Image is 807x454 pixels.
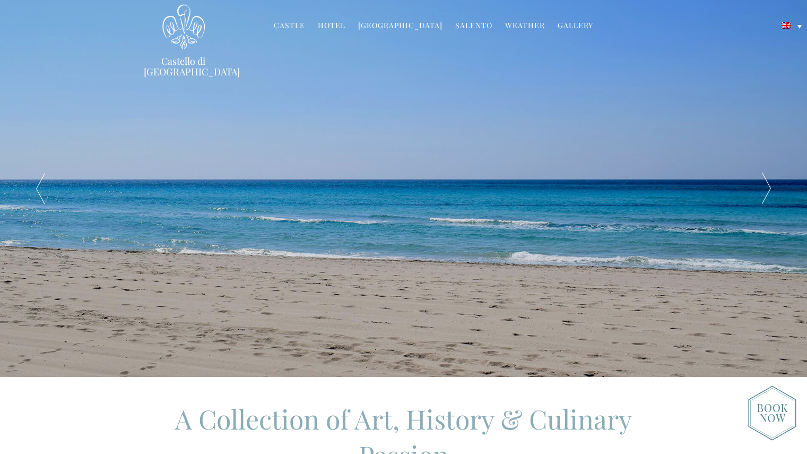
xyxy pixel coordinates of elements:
[144,56,223,77] a: Castello di [GEOGRAPHIC_DATA]
[505,20,545,32] a: Weather
[782,22,791,29] img: English
[558,20,593,32] a: Gallery
[748,386,796,441] img: new-booknow.png
[455,20,492,32] a: Salento
[318,20,345,32] a: Hotel
[274,20,305,32] a: Castle
[358,20,442,32] a: [GEOGRAPHIC_DATA]
[162,4,205,49] img: Castello di Ugento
